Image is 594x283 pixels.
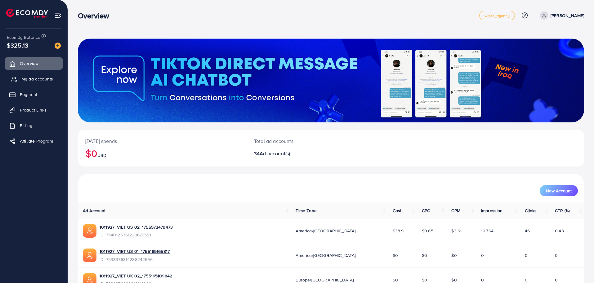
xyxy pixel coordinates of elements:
[555,252,558,258] span: 0
[422,208,430,214] span: CPC
[451,252,457,258] span: $0
[422,228,433,234] span: $0.85
[525,252,528,258] span: 0
[83,208,106,214] span: Ad Account
[393,228,404,234] span: $38.9
[5,57,63,70] a: Overview
[451,228,462,234] span: $3.61
[296,252,355,258] span: America/[GEOGRAPHIC_DATA]
[85,137,239,145] p: [DATE] spends
[568,255,589,278] iframe: Chat
[85,147,239,159] h2: $0
[5,119,63,132] a: Billing
[83,224,96,238] img: ic-ads-acc.e4c84228.svg
[525,277,528,283] span: 0
[538,11,584,20] a: [PERSON_NAME]
[7,34,40,40] span: Ecomdy Balance
[100,256,170,262] span: ID: 7538376314288242696
[100,232,173,238] span: ID: 7540125361229676551
[20,91,37,98] span: Payment
[55,43,61,49] img: image
[296,228,355,234] span: America/[GEOGRAPHIC_DATA]
[393,252,398,258] span: $0
[83,249,96,262] img: ic-ads-acc.e4c84228.svg
[393,277,398,283] span: $0
[5,104,63,116] a: Product Links
[21,76,53,82] span: My ad accounts
[546,189,572,193] span: New Account
[100,224,173,230] a: 1011927_VIET US 02_1755572479473
[481,252,484,258] span: 0
[551,12,584,19] p: [PERSON_NAME]
[451,208,460,214] span: CPM
[296,208,316,214] span: Time Zone
[481,208,503,214] span: Impression
[525,228,530,234] span: 46
[296,277,354,283] span: Europe/[GEOGRAPHIC_DATA]
[422,277,427,283] span: $0
[6,9,48,18] img: logo
[393,208,402,214] span: Cost
[451,277,457,283] span: $0
[55,12,62,19] img: menu
[97,152,106,158] span: USD
[254,151,366,157] h2: 34
[481,228,494,234] span: 10,764
[5,135,63,147] a: Affiliate Program
[20,107,47,113] span: Product Links
[100,248,170,254] a: 1011927_VIET US 01_1755165165817
[5,73,63,85] a: My ad accounts
[20,138,53,144] span: Affiliate Program
[20,122,32,129] span: Billing
[254,137,366,145] p: Total ad accounts
[7,41,28,50] span: $325.13
[540,185,578,196] button: New Account
[555,277,558,283] span: 0
[20,60,38,66] span: Overview
[555,208,569,214] span: CTR (%)
[525,208,537,214] span: Clicks
[260,150,290,157] span: Ad account(s)
[479,11,515,20] a: white_agency
[78,11,114,20] h3: Overview
[481,277,484,283] span: 0
[485,14,510,18] span: white_agency
[100,273,172,279] a: 1011927_VIET UK 02_1755165109842
[555,228,564,234] span: 0.43
[422,252,427,258] span: $0
[5,88,63,101] a: Payment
